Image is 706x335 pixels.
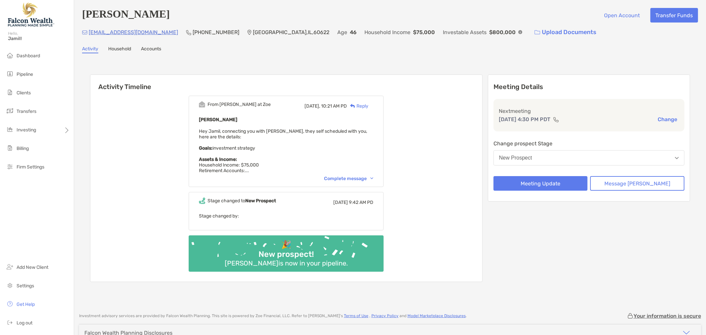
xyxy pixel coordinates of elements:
img: button icon [535,30,540,35]
img: add_new_client icon [6,263,14,271]
p: Investable Assets [443,28,487,36]
a: Household [108,46,131,53]
img: settings icon [6,281,14,289]
img: Open dropdown arrow [675,157,679,159]
p: [EMAIL_ADDRESS][DOMAIN_NAME] [89,28,178,36]
img: get-help icon [6,300,14,308]
p: 46 [350,28,356,36]
strong: Assets & Income: [199,157,237,162]
span: Log out [17,320,32,326]
span: 10:21 AM PD [321,103,347,109]
div: Complete message [324,176,373,181]
img: Email Icon [82,30,87,34]
p: Meeting Details [494,83,684,91]
a: Terms of Use [344,313,368,318]
p: [PHONE_NUMBER] [193,28,239,36]
div: [PERSON_NAME] is now in your pipeline. [222,259,351,267]
span: Dashboard [17,53,40,59]
p: Household Income [364,28,410,36]
div: New prospect! [256,250,316,259]
span: Jamil! [8,36,70,41]
button: Message [PERSON_NAME] [590,176,684,191]
span: 9:42 AM PD [349,200,373,205]
img: billing icon [6,144,14,152]
a: Accounts [141,46,161,53]
p: Change prospect Stage [494,139,684,148]
h4: [PERSON_NAME] [82,8,170,23]
button: Transfer Funds [650,8,698,23]
span: Clients [17,90,31,96]
a: Model Marketplace Disclosures [407,313,466,318]
span: [DATE] [333,200,348,205]
img: transfers icon [6,107,14,115]
b: [PERSON_NAME] [199,117,237,122]
p: [DATE] 4:30 PM PDT [499,115,550,123]
b: New Prospect [245,198,276,204]
img: Reply icon [350,104,355,108]
button: Change [656,116,679,123]
p: Next meeting [499,107,679,115]
a: Upload Documents [530,25,601,39]
button: Meeting Update [494,176,588,191]
a: Privacy Policy [371,313,399,318]
div: Stage changed to [208,198,276,204]
span: Transfers [17,109,36,114]
img: Chevron icon [370,177,373,179]
span: Hey Jamil, connecting you with [PERSON_NAME], they self scheduled with you, here are the details:... [199,128,367,173]
span: Investing [17,127,36,133]
img: firm-settings icon [6,163,14,170]
img: Location Icon [247,30,252,35]
img: clients icon [6,88,14,96]
button: New Prospect [494,150,684,166]
div: New Prospect [499,155,532,161]
p: [GEOGRAPHIC_DATA] , IL , 60622 [253,28,329,36]
p: Age [337,28,347,36]
span: [DATE], [305,103,320,109]
span: Get Help [17,302,35,307]
img: communication type [553,117,559,122]
img: logout icon [6,318,14,326]
h6: Activity Timeline [90,75,482,91]
p: Stage changed by: [199,212,373,220]
strong: Goals: [199,145,212,151]
img: Falcon Wealth Planning Logo [8,3,54,26]
span: Settings [17,283,34,289]
span: Firm Settings [17,164,44,170]
span: Add New Client [17,264,48,270]
img: dashboard icon [6,51,14,59]
p: Your information is secure [634,313,701,319]
p: $800,000 [489,28,516,36]
p: $75,000 [413,28,435,36]
button: Open Account [599,8,645,23]
span: Billing [17,146,29,151]
div: 🎉 [279,240,294,250]
div: From [PERSON_NAME] at Zoe [208,102,271,107]
img: pipeline icon [6,70,14,78]
div: Reply [347,103,368,110]
span: Pipeline [17,72,33,77]
img: Info Icon [518,30,522,34]
img: Event icon [199,101,205,108]
a: Activity [82,46,98,53]
img: investing icon [6,125,14,133]
p: Investment advisory services are provided by Falcon Wealth Planning . This site is powered by Zoe... [79,313,467,318]
img: Phone Icon [186,30,191,35]
img: Event icon [199,198,205,204]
